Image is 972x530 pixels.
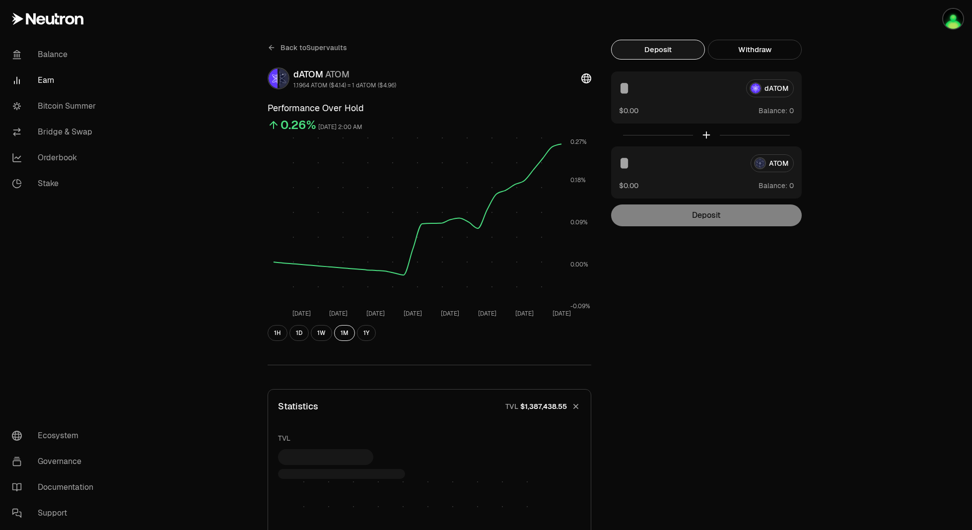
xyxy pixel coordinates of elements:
[4,449,107,474] a: Governance
[329,310,347,318] tspan: [DATE]
[279,68,288,88] img: ATOM Logo
[759,106,787,116] span: Balance:
[268,101,591,115] h3: Performance Over Hold
[289,325,309,341] button: 1D
[318,122,362,133] div: [DATE] 2:00 AM
[268,390,591,423] button: StatisticsTVL$1,387,438.55
[570,138,587,146] tspan: 0.27%
[611,40,705,60] button: Deposit
[4,42,107,67] a: Balance
[311,325,332,341] button: 1W
[4,500,107,526] a: Support
[4,93,107,119] a: Bitcoin Summer
[553,310,571,318] tspan: [DATE]
[269,68,278,88] img: dATOM Logo
[278,399,318,413] p: Statistics
[278,433,581,443] p: TVL
[708,40,802,60] button: Withdraw
[570,218,588,226] tspan: 0.09%
[4,145,107,171] a: Orderbook
[943,9,963,29] img: Oldbloom
[280,117,316,133] div: 0.26%
[759,181,787,191] span: Balance:
[280,43,347,53] span: Back to Supervaults
[441,310,459,318] tspan: [DATE]
[325,68,349,80] span: ATOM
[292,310,311,318] tspan: [DATE]
[570,302,590,310] tspan: -0.09%
[619,105,638,116] button: $0.00
[366,310,385,318] tspan: [DATE]
[293,67,396,81] div: dATOM
[4,67,107,93] a: Earn
[505,401,518,411] p: TVL
[268,40,347,56] a: Back toSupervaults
[4,119,107,145] a: Bridge & Swap
[357,325,376,341] button: 1Y
[478,310,496,318] tspan: [DATE]
[293,81,396,89] div: 1.1964 ATOM ($4.14) = 1 dATOM ($4.96)
[4,171,107,197] a: Stake
[515,310,534,318] tspan: [DATE]
[570,176,586,184] tspan: 0.18%
[334,325,355,341] button: 1M
[520,401,567,411] span: $1,387,438.55
[4,423,107,449] a: Ecosystem
[4,474,107,500] a: Documentation
[570,261,588,268] tspan: 0.00%
[619,180,638,191] button: $0.00
[404,310,422,318] tspan: [DATE]
[268,325,287,341] button: 1H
